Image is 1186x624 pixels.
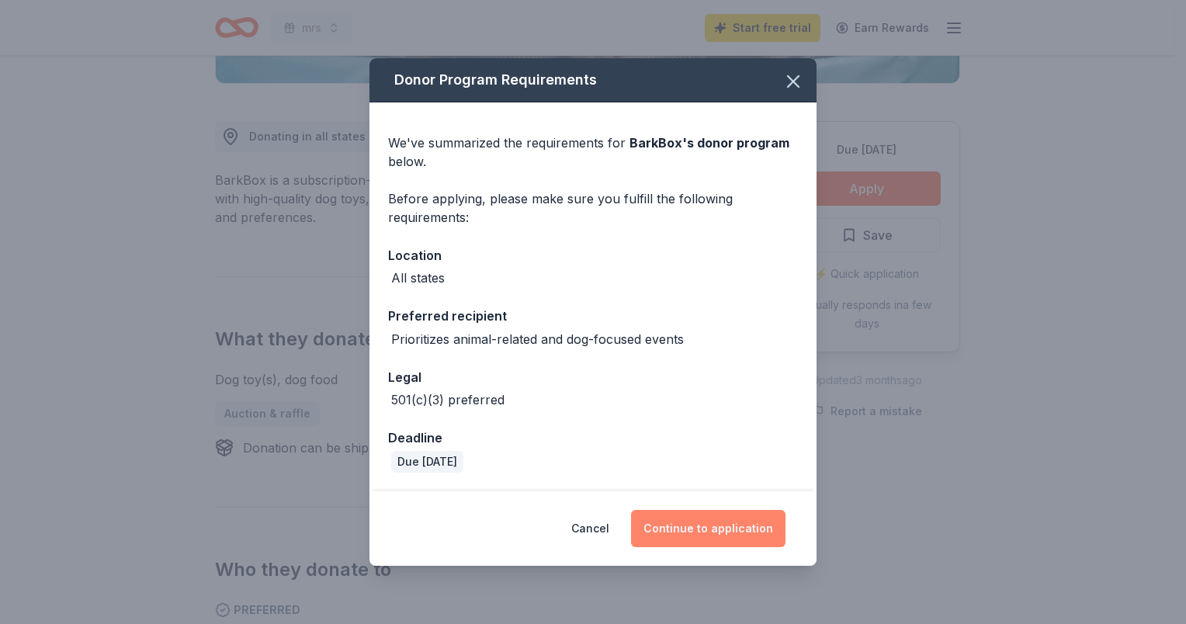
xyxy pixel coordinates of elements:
div: Before applying, please make sure you fulfill the following requirements: [388,189,798,227]
div: Prioritizes animal-related and dog-focused events [391,330,684,348]
div: Location [388,245,798,265]
div: Deadline [388,428,798,448]
div: We've summarized the requirements for below. [388,133,798,171]
div: All states [391,269,445,287]
button: Cancel [571,510,609,547]
div: Preferred recipient [388,306,798,326]
div: Due [DATE] [391,451,463,473]
div: 501(c)(3) preferred [391,390,505,409]
button: Continue to application [631,510,785,547]
div: Legal [388,367,798,387]
div: Donor Program Requirements [369,58,817,102]
span: BarkBox 's donor program [629,135,789,151]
